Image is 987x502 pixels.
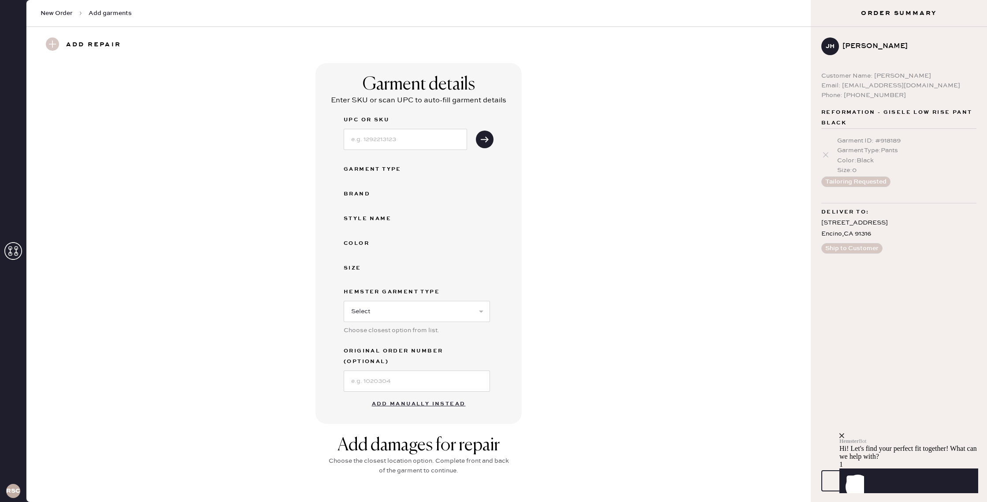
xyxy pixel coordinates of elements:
[821,107,976,128] span: Reformation - Gisele Low Rise Pant Black
[326,435,511,456] div: Add damages for repair
[363,74,475,95] div: Garment details
[821,81,976,90] div: Email: [EMAIL_ADDRESS][DOMAIN_NAME]
[821,71,976,81] div: Customer Name: [PERSON_NAME]
[344,129,467,150] input: e.g. 1292213123
[837,146,976,155] div: Garment Type : Pants
[367,395,471,413] button: Add manually instead
[344,371,490,392] input: e.g. 1020304
[839,379,985,500] iframe: Front Chat
[821,243,883,254] button: Ship to Customer
[811,9,987,18] h3: Order Summary
[344,238,414,249] div: Color
[6,488,20,494] h3: RSCA
[89,9,132,18] span: Add garments
[344,189,414,199] div: Brand
[837,165,976,175] div: Size : 0
[331,95,506,106] div: Enter SKU or scan UPC to auto-fill garment details
[344,326,490,335] div: Choose closest option from list.
[344,214,414,224] div: Style name
[326,456,511,476] div: Choose the closest location option. Complete front and back of the garment to continue.
[41,9,73,18] span: New Order
[837,156,976,165] div: Color : Black
[344,164,414,175] div: Garment Type
[826,43,835,49] h3: JH
[821,90,976,100] div: Phone: [PHONE_NUMBER]
[821,217,976,240] div: [STREET_ADDRESS] Encino , CA 91316
[842,41,969,52] div: [PERSON_NAME]
[821,207,869,217] span: Deliver to:
[837,136,976,146] div: Garment ID : # 918189
[344,287,490,297] label: Hemster Garment Type
[344,346,490,367] label: Original Order Number (Optional)
[821,176,891,187] button: Tailoring Requested
[66,37,121,52] h3: Add repair
[344,263,414,273] div: Size
[821,470,976,491] button: Checkout
[344,115,467,125] label: UPC or SKU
